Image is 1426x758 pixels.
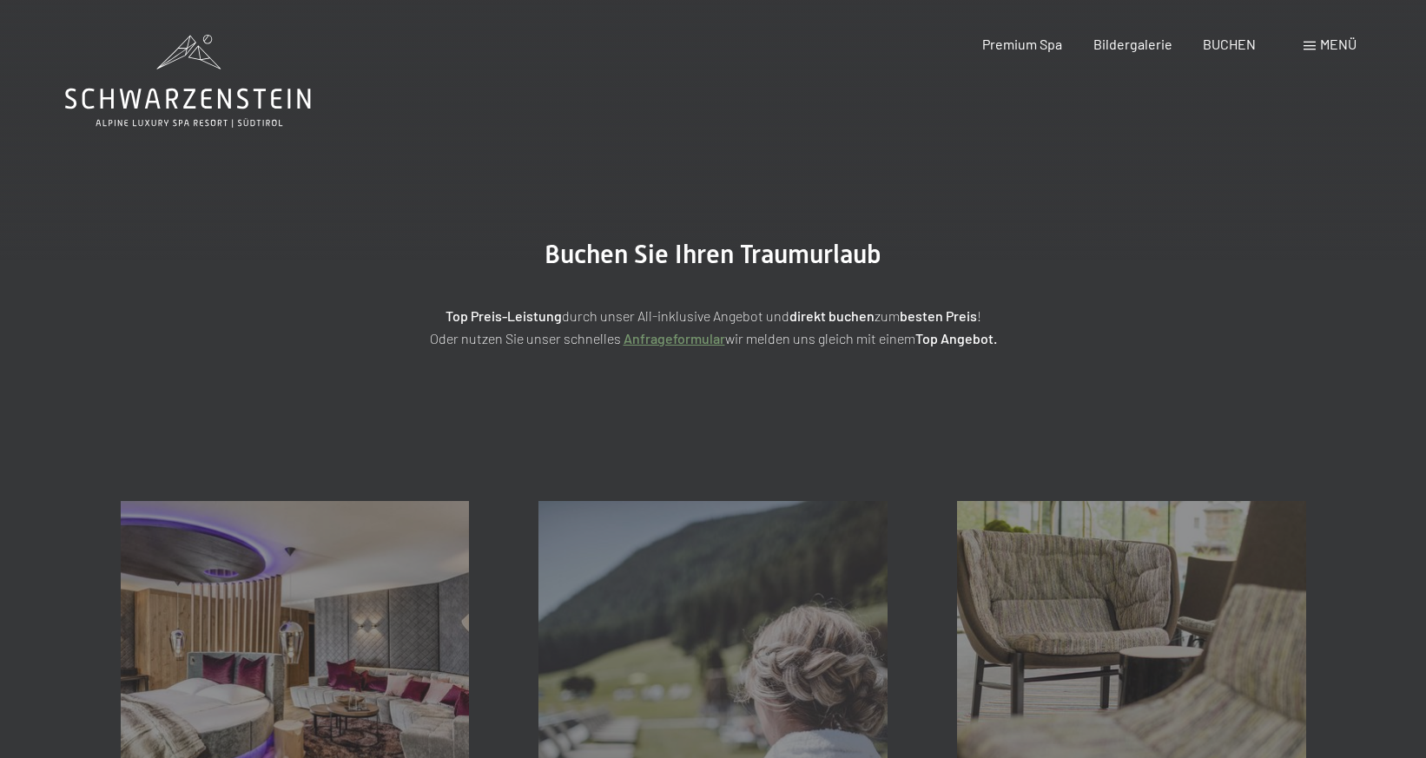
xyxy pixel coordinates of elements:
[982,36,1062,52] a: Premium Spa
[900,307,977,324] strong: besten Preis
[915,330,997,346] strong: Top Angebot.
[1203,36,1256,52] a: BUCHEN
[1093,36,1172,52] a: Bildergalerie
[446,307,562,324] strong: Top Preis-Leistung
[545,239,881,269] span: Buchen Sie Ihren Traumurlaub
[624,330,725,346] a: Anfrageformular
[1320,36,1357,52] span: Menü
[789,307,875,324] strong: direkt buchen
[279,305,1147,349] p: durch unser All-inklusive Angebot und zum ! Oder nutzen Sie unser schnelles wir melden uns gleich...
